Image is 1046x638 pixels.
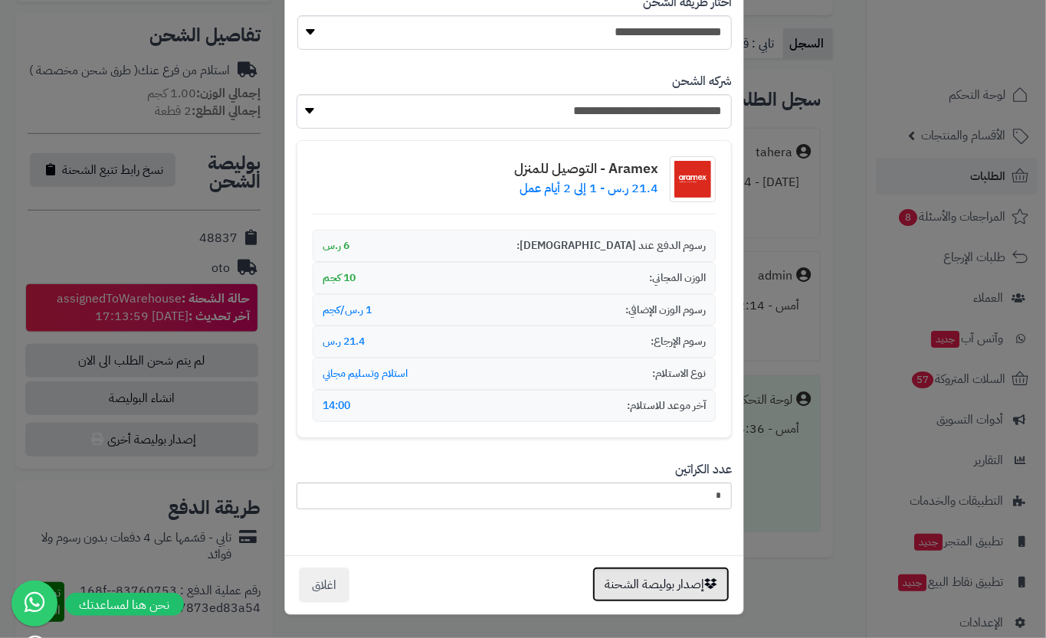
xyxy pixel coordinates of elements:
[672,73,732,90] label: شركه الشحن
[625,303,706,318] span: رسوم الوزن الإضافي:
[323,366,408,381] span: استلام وتسليم مجاني
[323,303,372,318] span: 1 ر.س/كجم
[675,461,732,479] label: عدد الكراتين
[323,334,365,349] span: 21.4 ر.س
[652,366,706,381] span: نوع الاستلام:
[651,334,706,349] span: رسوم الإرجاع:
[670,156,716,202] img: شعار شركة الشحن
[323,398,350,414] span: 14:00
[514,180,658,198] p: 21.4 ر.س - 1 إلى 2 أيام عمل
[299,568,349,603] button: اغلاق
[592,567,730,602] button: إصدار بوليصة الشحنة
[627,398,706,414] span: آخر موعد للاستلام:
[514,161,658,176] h4: Aramex - التوصيل للمنزل
[323,238,349,254] span: 6 ر.س
[323,270,356,286] span: 10 كجم
[516,238,706,254] span: رسوم الدفع عند [DEMOGRAPHIC_DATA]:
[649,270,706,286] span: الوزن المجاني:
